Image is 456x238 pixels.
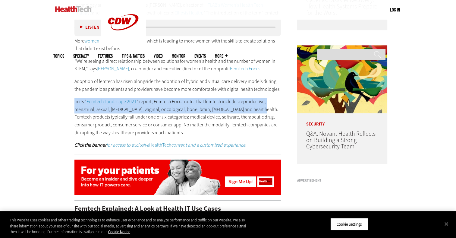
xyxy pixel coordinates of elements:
img: abstract illustration of a tree [297,45,387,113]
a: CDW [101,40,146,46]
a: Events [194,54,206,58]
a: content and a customized experience [171,142,245,148]
div: User menu [390,7,400,13]
a: Tips & Tactics [122,54,145,58]
span: More [215,54,228,58]
img: Home [55,6,92,12]
a: Log in [390,7,400,12]
a: MonITor [172,54,185,58]
span: Specialty [73,54,89,58]
a: Femtech Landscape 2021 [86,98,137,105]
a: Video [154,54,163,58]
a: Q&A: Novant Health Reflects on Building a Strong Cybersecurity Team [306,130,375,151]
a: More information about your privacy [108,229,130,234]
a: FemTech Focus [230,65,260,72]
button: Close [440,217,453,230]
p: In its “ ” report, Femtech Focus notes that femtech includes reproductive, menstrual, sexual, [ME... [74,98,281,136]
em: . [171,142,247,148]
button: Cookie Settings [330,218,368,230]
span: Topics [53,54,64,58]
img: patient-centered care [74,160,281,195]
h3: Advertisement [297,179,387,182]
strong: Click the banner [74,142,106,148]
a: HealthTech [149,142,171,148]
div: This website uses cookies and other tracking technologies to enhance user experience and to analy... [10,217,251,235]
a: [PERSON_NAME] [97,65,129,72]
p: Security [297,113,387,126]
p: Adoption of femtech has risen alongside the adoption of hybrid and virtual care delivery models d... [74,78,281,93]
a: Features [98,54,113,58]
h2: Femtech Explained: A Look at Health IT Use Cases [74,205,281,212]
a: for access to exclusive [106,142,149,148]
